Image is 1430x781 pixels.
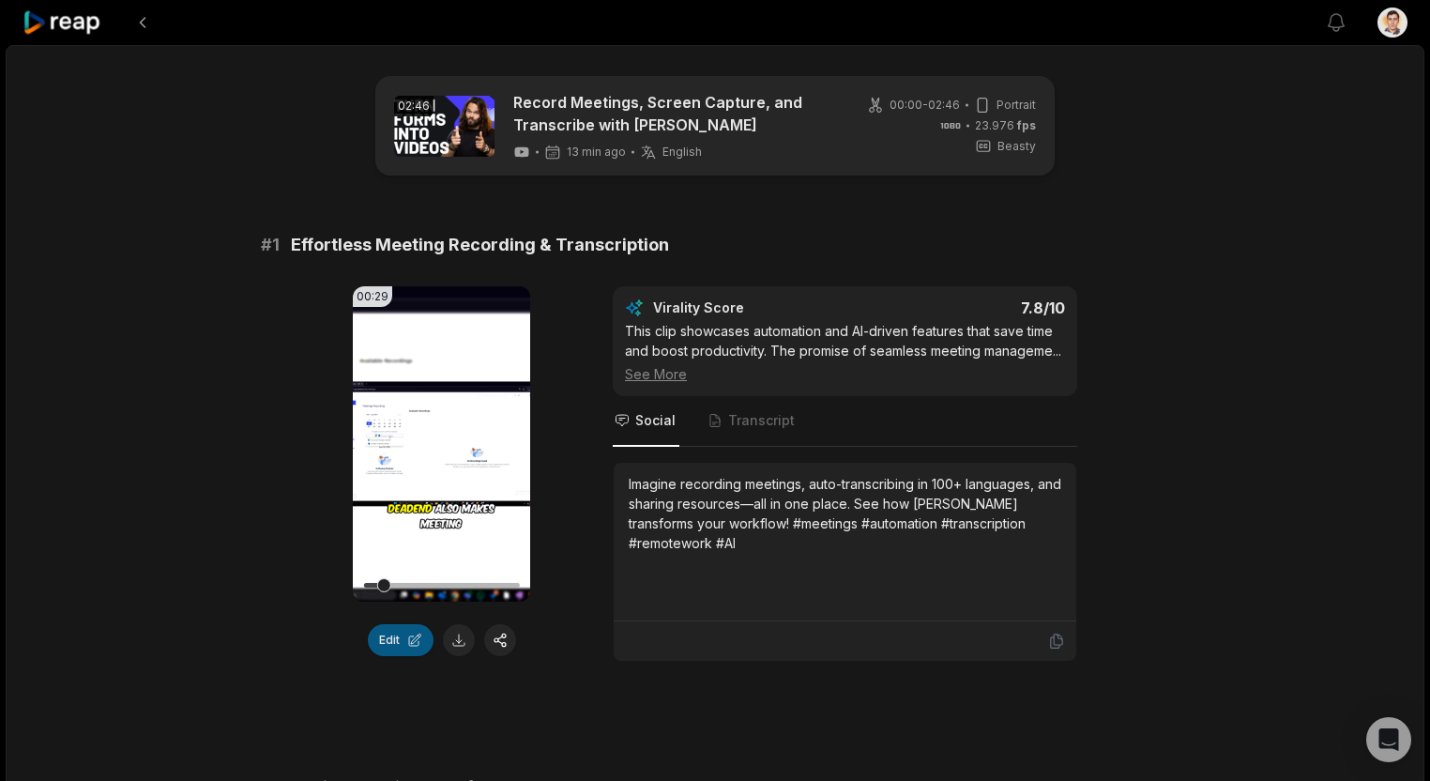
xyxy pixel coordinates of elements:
div: Virality Score [653,299,855,317]
span: 13 min ago [567,145,626,160]
span: Beasty [997,138,1036,155]
span: Effortless Meeting Recording & Transcription [291,232,669,258]
div: This clip showcases automation and AI-driven features that save time and boost productivity. The ... [625,321,1065,384]
span: Portrait [996,97,1036,114]
span: fps [1017,118,1036,132]
nav: Tabs [613,396,1077,447]
span: 00:00 - 02:46 [890,97,960,114]
div: Open Intercom Messenger [1366,717,1411,762]
div: Imagine recording meetings, auto-transcribing in 100+ languages, and sharing resources—all in one... [629,474,1061,553]
span: # 1 [261,232,280,258]
button: Edit [368,624,434,656]
div: See More [625,364,1065,384]
span: English [662,145,702,160]
span: 23.976 [975,117,1036,134]
a: Record Meetings, Screen Capture, and Transcribe with [PERSON_NAME] [513,91,837,136]
video: Your browser does not support mp4 format. [353,286,530,602]
span: Transcript [728,411,795,430]
div: 7.8 /10 [864,299,1066,317]
span: Social [635,411,676,430]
